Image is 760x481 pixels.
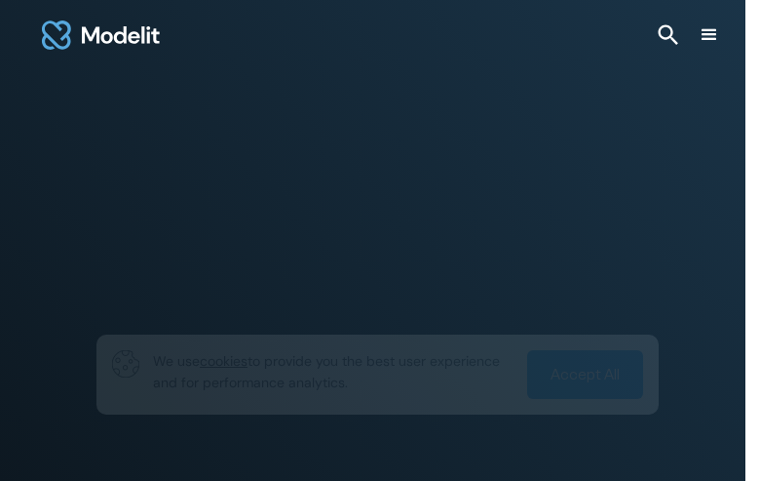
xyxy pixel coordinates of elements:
[200,352,247,370] span: cookies
[698,23,721,47] div: menu
[153,350,513,393] p: We use to provide you the best user experience and for performance analytics.
[39,12,163,59] a: home
[527,350,643,399] a: Accept All
[39,12,163,59] img: modelit logo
